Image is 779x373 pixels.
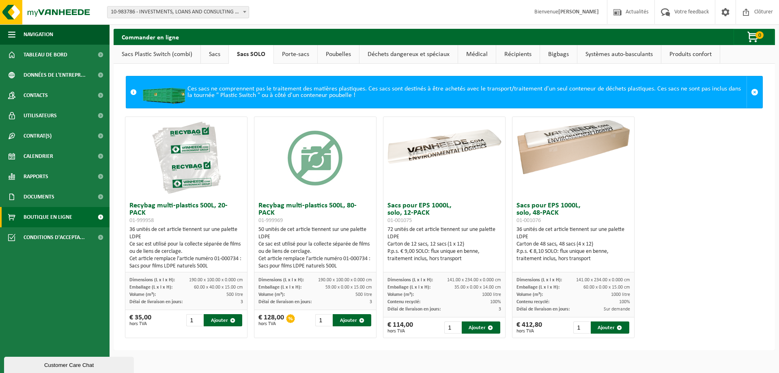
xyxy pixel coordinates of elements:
span: Délai de livraison en jours: [516,307,570,312]
a: Récipients [496,45,540,64]
div: Cet article remplace l'article numéro 01-000734 : Sacs pour films LDPE naturels 500L [129,255,243,270]
span: Emballage (L x l x H): [129,285,172,290]
div: Carton de 48 sacs, 48 sacs (4 x 12) [516,241,630,248]
span: 01-999969 [258,218,283,224]
strong: [PERSON_NAME] [558,9,599,15]
div: LDPE [516,233,630,241]
span: 1000 litre [482,292,501,297]
span: Volume (m³): [516,292,543,297]
div: LDPE [129,233,243,241]
h3: Sacs pour EPS 1000L, solo, 48-PACK [516,202,630,224]
input: 1 [186,314,203,326]
span: 100% [619,300,630,304]
h3: Sacs pour EPS 1000L, solo, 12-PACK [387,202,501,224]
img: 01-001075 [383,117,505,178]
span: Dimensions (L x l x H): [516,278,562,282]
span: 01-001075 [387,218,412,224]
span: 190.00 x 100.00 x 0.000 cm [189,278,243,282]
span: Contacts [24,85,48,106]
span: 0 [755,31,764,39]
span: Délai de livraison en jours: [258,300,312,304]
span: Tableau de bord [24,45,67,65]
span: Délai de livraison en jours: [387,307,441,312]
div: Ces sacs ne comprennent pas le traitement des matières plastiques. Ces sacs sont destinés à être ... [141,76,747,108]
span: 100% [490,300,501,304]
span: 01-001076 [516,218,541,224]
img: 01-999958 [146,117,227,198]
button: Ajouter [591,321,629,334]
a: Médical [458,45,496,64]
button: Ajouter [462,321,500,334]
img: 01-999969 [275,117,356,198]
div: 36 unités de cet article tiennent sur une palette [129,226,243,270]
span: 01-999958 [129,218,154,224]
div: Ce sac est utilisé pour la collecte séparée de films ou de liens de cerclage. [258,241,372,255]
div: € 35,00 [129,314,151,326]
a: Sacs [201,45,228,64]
span: 59.00 x 0.00 x 15.00 cm [325,285,372,290]
a: Bigbags [540,45,577,64]
a: Déchets dangereux et spéciaux [359,45,458,64]
h2: Commander en ligne [114,29,187,45]
span: Sur demande [604,307,630,312]
span: 190.00 x 100.00 x 0.000 cm [318,278,372,282]
span: 141.00 x 234.00 x 0.000 cm [576,278,630,282]
span: hors TVA [258,321,284,326]
a: Sluit melding [747,76,762,108]
span: Rapports [24,166,48,187]
a: Systèmes auto-basculants [577,45,661,64]
input: 1 [444,321,461,334]
div: 36 unités de cet article tiennent sur une palette [516,226,630,263]
a: Sacs Plastic Switch (combi) [114,45,200,64]
span: Volume (m³): [258,292,285,297]
span: 3 [241,300,243,304]
iframe: chat widget [4,355,136,373]
a: Poubelles [318,45,359,64]
img: HK-XC-20-GN-00.png [141,80,187,104]
span: Volume (m³): [129,292,156,297]
span: hors TVA [387,329,413,334]
span: 35.00 x 0.00 x 14.00 cm [454,285,501,290]
div: € 128,00 [258,314,284,326]
button: Ajouter [204,314,242,326]
button: Ajouter [333,314,371,326]
a: Porte-sacs [274,45,317,64]
div: P.p.s. € 9,00 SOLO: flux unique en benne, traitement inclus, hors transport [387,248,501,263]
span: Contenu recyclé: [516,300,549,304]
div: 72 unités de cet article tiennent sur une palette [387,226,501,263]
input: 1 [315,314,332,326]
span: 1000 litre [611,292,630,297]
span: Dimensions (L x l x H): [387,278,433,282]
span: Conditions d'accepta... [24,227,85,248]
span: Boutique en ligne [24,207,72,227]
span: Emballage (L x l x H): [387,285,430,290]
span: Volume (m³): [387,292,414,297]
div: € 412,80 [516,321,542,334]
span: Documents [24,187,54,207]
span: 3 [370,300,372,304]
span: 141.00 x 234.00 x 0.000 cm [447,278,501,282]
a: Produits confort [661,45,720,64]
span: 60.00 x 0.00 x 15.00 cm [583,285,630,290]
span: Délai de livraison en jours: [129,300,183,304]
button: 0 [734,29,774,45]
span: hors TVA [129,321,151,326]
div: 50 unités de cet article tiennent sur une palette [258,226,372,270]
div: Ce sac est utilisé pour la collecte séparée de films ou de liens de cerclage. [129,241,243,255]
div: LDPE [258,233,372,241]
span: Dimensions (L x l x H): [129,278,175,282]
span: 500 litre [355,292,372,297]
div: LDPE [387,233,501,241]
h3: Recybag multi-plastics 500L, 20-PACK [129,202,243,224]
span: Emballage (L x l x H): [516,285,560,290]
span: 60.00 x 40.00 x 15.00 cm [194,285,243,290]
span: 10-983786 - INVESTMENTS, LOANS AND CONSULTING SA - TUBIZE [108,6,249,18]
span: Navigation [24,24,53,45]
span: Calendrier [24,146,53,166]
span: 3 [499,307,501,312]
span: hors TVA [516,329,542,334]
span: 500 litre [226,292,243,297]
div: Carton de 12 sacs, 12 sacs (1 x 12) [387,241,501,248]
